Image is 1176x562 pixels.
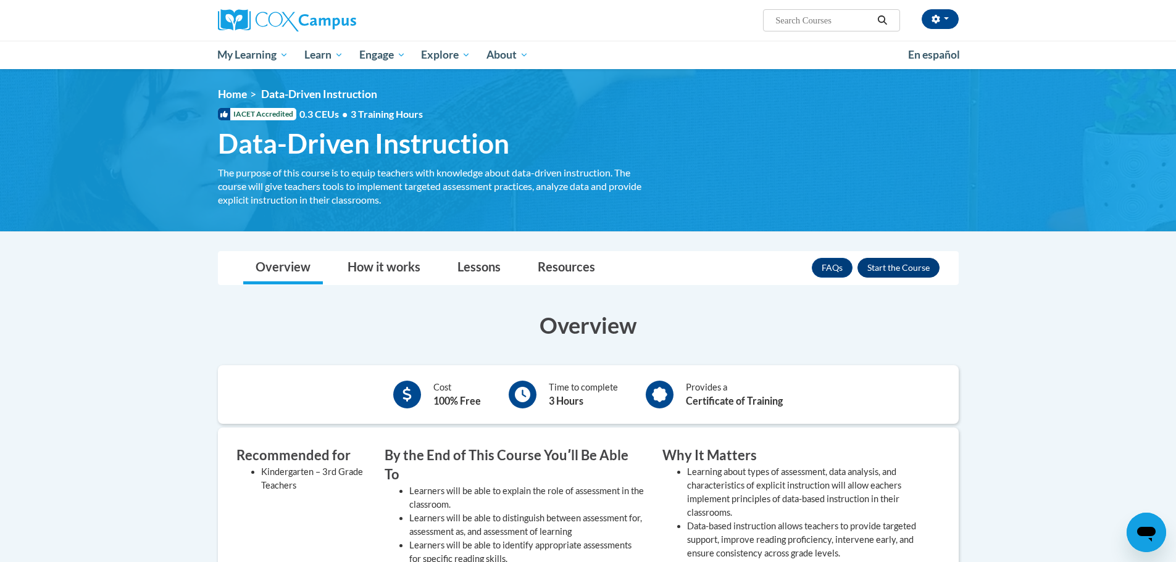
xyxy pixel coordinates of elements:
button: Search [873,13,891,28]
h3: Recommended for [236,446,366,465]
li: Data-based instruction allows teachers to provide targeted support, improve reading proficiency, ... [687,519,922,560]
span: 3 Training Hours [351,108,423,120]
span: Explore [421,48,470,62]
b: Certificate of Training [686,395,783,407]
span: About [486,48,528,62]
div: Main menu [199,41,977,69]
li: Learners will be able to explain the role of assessment in the classroom. [409,484,644,511]
a: Home [218,88,247,101]
span: Data-Driven Instruction [261,88,377,101]
a: Learn [296,41,351,69]
iframe: Button to launch messaging window [1127,513,1166,552]
h3: Why It Matters [662,446,922,465]
div: Provides a [686,381,783,408]
a: Overview [243,252,323,284]
div: The purpose of this course is to equip teachers with knowledge about data-driven instruction. The... [218,166,644,207]
a: My Learning [210,41,297,69]
a: Lessons [445,252,513,284]
li: Learners will be able to distinguish between assessment for, assessment as, and assessment of lea... [409,511,644,539]
span: Data-Driven Instruction [218,127,509,160]
span: En español [908,48,960,61]
b: 100% Free [433,395,481,407]
button: Enroll [857,258,940,278]
span: 0.3 CEUs [299,107,423,121]
a: En español [900,42,968,68]
h3: Overview [218,310,959,341]
a: Explore [413,41,478,69]
div: Time to complete [549,381,618,408]
div: Cost [433,381,481,408]
span: Learn [304,48,343,62]
span: Engage [359,48,406,62]
li: Learning about types of assessment, data analysis, and characteristics of explicit instruction wi... [687,465,922,519]
img: Cox Campus [218,9,356,31]
li: Kindergarten – 3rd Grade Teachers [261,465,366,492]
span: My Learning [217,48,288,62]
span: • [342,108,348,120]
a: About [478,41,536,69]
span: IACET Accredited [218,108,296,120]
b: 3 Hours [549,395,583,407]
a: Engage [351,41,414,69]
a: Cox Campus [218,9,452,31]
button: Account Settings [922,9,959,29]
h3: By the End of This Course Youʹll Be Able To [385,446,644,484]
a: How it works [335,252,433,284]
a: Resources [525,252,607,284]
input: Search Courses [774,13,873,28]
a: FAQs [812,258,853,278]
